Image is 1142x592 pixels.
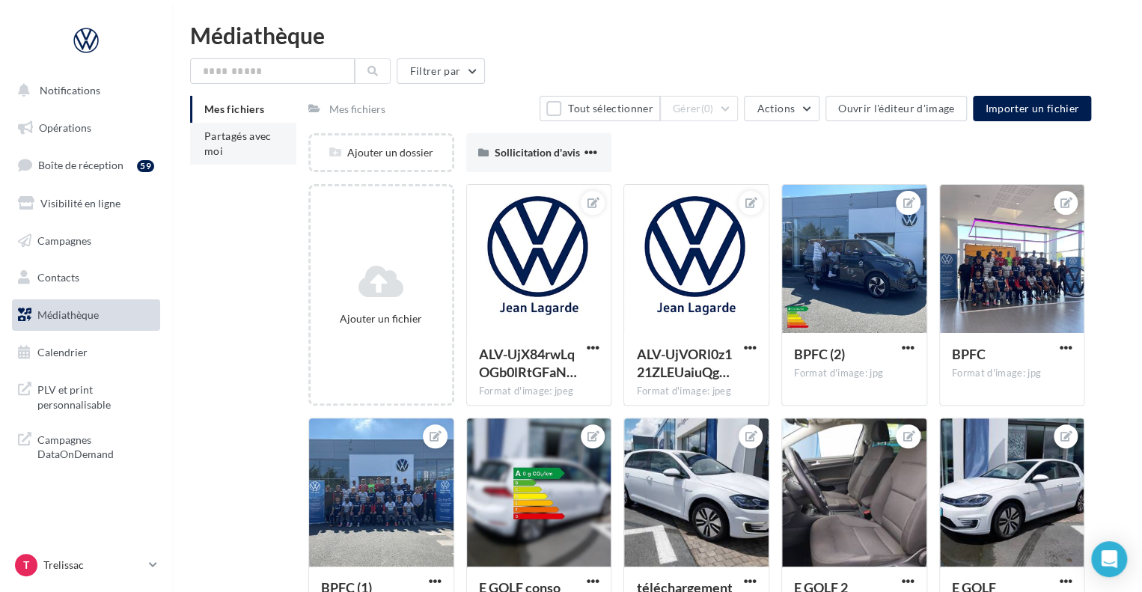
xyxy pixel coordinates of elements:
span: Sollicitation d'avis [495,146,580,159]
span: Opérations [39,121,91,134]
button: Actions [744,96,819,121]
div: Mes fichiers [329,102,385,117]
button: Notifications [9,75,157,106]
a: Médiathèque [9,299,163,331]
span: Calendrier [37,346,88,358]
span: Campagnes [37,234,91,246]
span: BPFC (2) [794,346,845,362]
span: Actions [757,102,794,115]
span: BPFC [952,346,986,362]
div: Open Intercom Messenger [1091,541,1127,577]
span: (0) [701,103,714,115]
span: Visibilité en ligne [40,197,120,210]
span: ALV-UjVORl0z121ZLEUaiuQgWfSqlmt9IPIco1P1PbdW3haeX0uQ9cb5 [636,346,731,380]
button: Ouvrir l'éditeur d'image [825,96,967,121]
button: Importer un fichier [973,96,1091,121]
button: Gérer(0) [660,96,739,121]
a: Campagnes [9,225,163,257]
div: Format d'image: jpg [794,367,914,380]
a: Campagnes DataOnDemand [9,424,163,468]
span: PLV et print personnalisable [37,379,154,412]
a: Calendrier [9,337,163,368]
span: Importer un fichier [985,102,1079,115]
button: Filtrer par [397,58,485,84]
span: Campagnes DataOnDemand [37,430,154,462]
a: Visibilité en ligne [9,188,163,219]
p: Trelissac [43,558,143,573]
span: Partagés avec moi [204,129,272,157]
span: Médiathèque [37,308,99,321]
span: ALV-UjX84rwLqOGb0lRtGFaNq2khBlriLkv9Cfedx2s6YjomB1ADwzIV [479,346,577,380]
div: Ajouter un fichier [317,311,446,326]
span: Contacts [37,271,79,284]
div: Format d'image: jpeg [636,385,757,398]
a: PLV et print personnalisable [9,373,163,418]
span: Mes fichiers [204,103,264,115]
a: Contacts [9,262,163,293]
div: Format d'image: jpeg [479,385,599,398]
span: T [23,558,29,573]
span: Boîte de réception [38,159,123,171]
div: Ajouter un dossier [311,145,452,160]
div: Médiathèque [190,24,1124,46]
a: T Trelissac [12,551,160,579]
a: Opérations [9,112,163,144]
div: 59 [137,160,154,172]
div: Format d'image: jpg [952,367,1072,380]
button: Tout sélectionner [540,96,659,121]
a: Boîte de réception59 [9,149,163,181]
span: Notifications [40,84,100,97]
